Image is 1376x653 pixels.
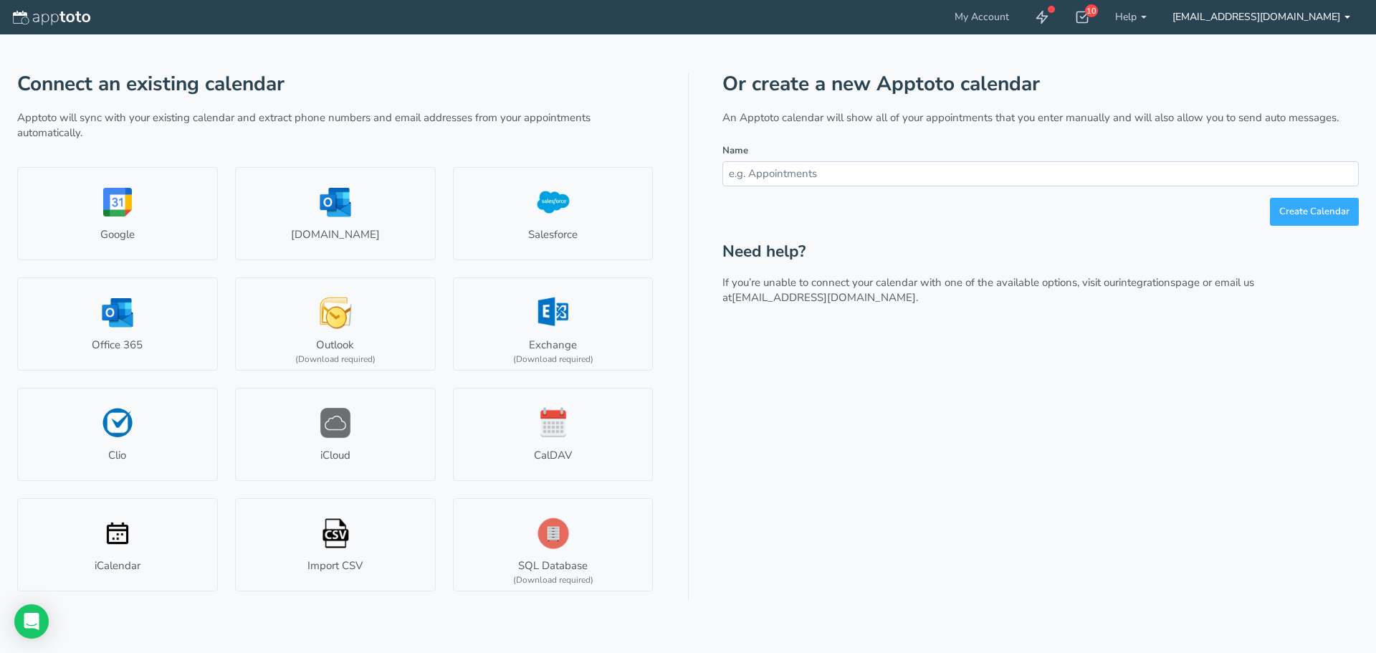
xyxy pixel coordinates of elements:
p: Apptoto will sync with your existing calendar and extract phone numbers and email addresses from ... [17,110,654,141]
h2: Need help? [722,243,1359,261]
a: Office 365 [17,277,218,371]
a: [EMAIL_ADDRESS][DOMAIN_NAME]. [732,290,918,305]
a: Outlook [235,277,436,371]
a: CalDAV [453,388,654,481]
a: iCalendar [17,498,218,591]
img: logo-apptoto--white.svg [13,11,90,25]
a: Clio [17,388,218,481]
label: Name [722,144,748,158]
a: Google [17,167,218,260]
button: Create Calendar [1270,198,1359,226]
div: (Download required) [513,353,593,366]
a: Salesforce [453,167,654,260]
p: An Apptoto calendar will show all of your appointments that you enter manually and will also allo... [722,110,1359,125]
h1: Or create a new Apptoto calendar [722,73,1359,95]
a: Import CSV [235,498,436,591]
div: (Download required) [295,353,376,366]
h1: Connect an existing calendar [17,73,654,95]
a: SQL Database [453,498,654,591]
p: If you’re unable to connect your calendar with one of the available options, visit our page or em... [722,275,1359,306]
div: (Download required) [513,574,593,586]
a: Exchange [453,277,654,371]
a: integrations [1119,275,1175,290]
a: [DOMAIN_NAME] [235,167,436,260]
a: iCloud [235,388,436,481]
div: Open Intercom Messenger [14,604,49,639]
input: e.g. Appointments [722,161,1359,186]
div: 10 [1085,4,1098,17]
